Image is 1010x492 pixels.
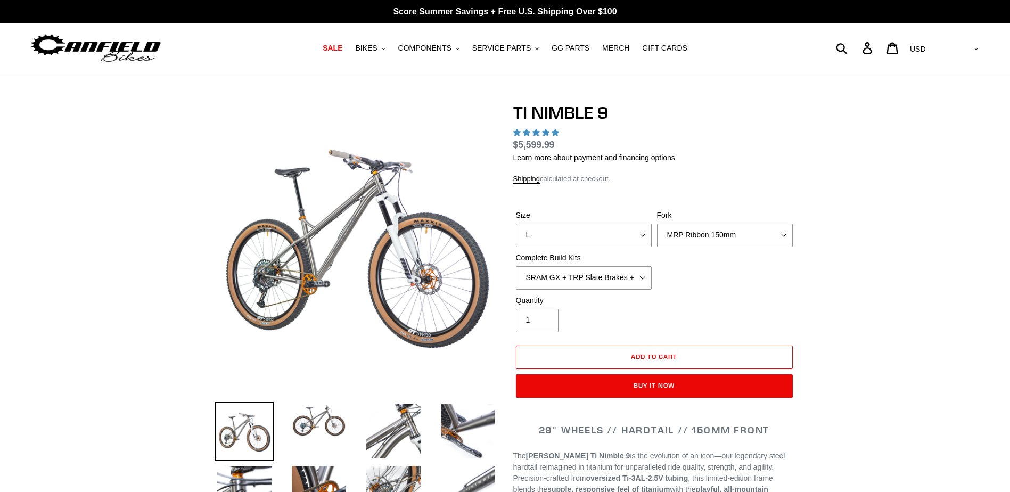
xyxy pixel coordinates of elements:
[364,402,423,461] img: Load image into Gallery viewer, TI NIMBLE 9
[526,452,630,460] strong: [PERSON_NAME] Ti Nimble 9
[552,44,589,53] span: GG PARTS
[516,252,652,264] label: Complete Build Kits
[439,402,497,461] img: Load image into Gallery viewer, TI NIMBLE 9
[513,103,795,123] h1: TI NIMBLE 9
[513,175,540,184] a: Shipping
[317,41,348,55] a: SALE
[393,41,465,55] button: COMPONENTS
[290,402,348,439] img: Load image into Gallery viewer, TI NIMBLE 9
[29,31,162,65] img: Canfield Bikes
[602,44,629,53] span: MERCH
[642,44,687,53] span: GIFT CARDS
[215,402,274,461] img: Load image into Gallery viewer, TI NIMBLE 9
[513,174,795,184] div: calculated at checkout.
[355,44,377,53] span: BIKES
[597,41,635,55] a: MERCH
[350,41,390,55] button: BIKES
[842,36,869,60] input: Search
[631,352,677,360] span: Add to cart
[516,210,652,221] label: Size
[217,105,495,383] img: TI NIMBLE 9
[513,153,675,162] a: Learn more about payment and financing options
[586,474,688,482] strong: oversized Ti-3AL-2.5V tubing
[467,41,544,55] button: SERVICE PARTS
[513,140,555,150] span: $5,599.99
[472,44,531,53] span: SERVICE PARTS
[516,295,652,306] label: Quantity
[546,41,595,55] a: GG PARTS
[323,44,342,53] span: SALE
[539,424,770,436] span: 29" WHEELS // HARDTAIL // 150MM FRONT
[657,210,793,221] label: Fork
[398,44,451,53] span: COMPONENTS
[637,41,693,55] a: GIFT CARDS
[516,374,793,398] button: Buy it now
[516,346,793,369] button: Add to cart
[513,128,561,137] span: 4.89 stars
